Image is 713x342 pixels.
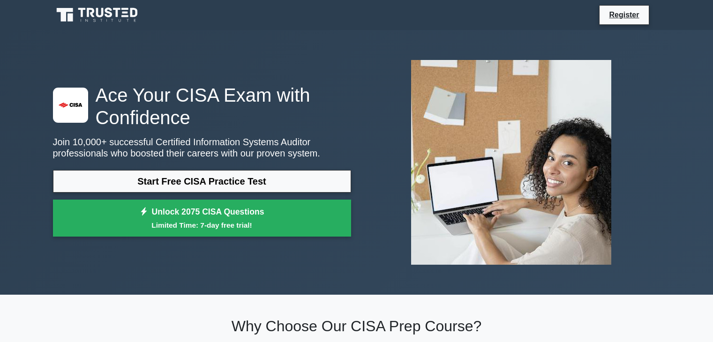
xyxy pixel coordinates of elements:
h2: Why Choose Our CISA Prep Course? [53,317,660,335]
small: Limited Time: 7-day free trial! [65,220,339,230]
a: Unlock 2075 CISA QuestionsLimited Time: 7-day free trial! [53,200,351,237]
a: Start Free CISA Practice Test [53,170,351,193]
p: Join 10,000+ successful Certified Information Systems Auditor professionals who boosted their car... [53,136,351,159]
a: Register [603,9,645,21]
h1: Ace Your CISA Exam with Confidence [53,84,351,129]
